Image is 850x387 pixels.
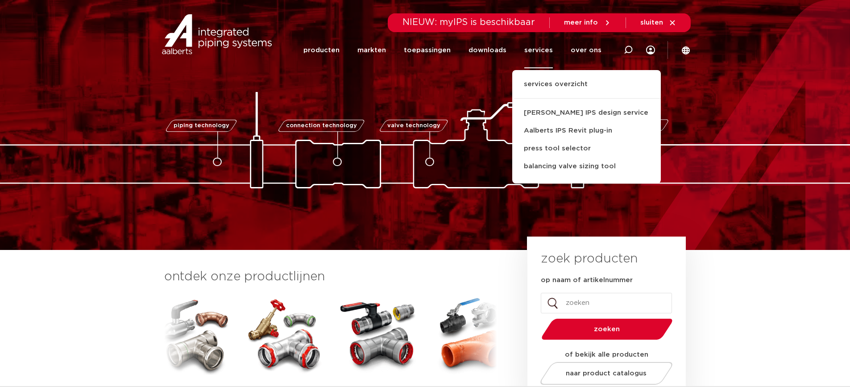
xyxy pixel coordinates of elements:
[387,123,440,129] span: valve technology
[541,276,633,285] label: op naam of artikelnummer
[469,32,506,68] a: downloads
[512,79,661,99] a: services overzicht
[564,19,598,26] span: meer info
[512,158,661,175] a: balancing valve sizing tool
[402,18,535,27] span: NIEUW: myIPS is beschikbaar
[512,140,661,158] a: press tool selector
[164,268,497,286] h3: ontdek onze productlijnen
[646,32,655,68] div: my IPS
[512,122,661,140] a: Aalberts IPS Revit plug-in
[286,123,357,129] span: connection technology
[571,32,601,68] a: over ons
[512,104,661,122] a: [PERSON_NAME] IPS design service
[303,32,340,68] a: producten
[541,293,672,313] input: zoeken
[303,32,601,68] nav: Menu
[564,19,611,27] a: meer info
[357,32,386,68] a: markten
[174,123,229,129] span: piping technology
[640,19,663,26] span: sluiten
[524,32,553,68] a: services
[564,326,650,333] span: zoeken
[538,318,676,341] button: zoeken
[404,32,451,68] a: toepassingen
[541,250,638,268] h3: zoek producten
[565,351,648,358] strong: of bekijk alle producten
[566,370,647,377] span: naar product catalogus
[640,19,676,27] a: sluiten
[538,362,675,385] a: naar product catalogus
